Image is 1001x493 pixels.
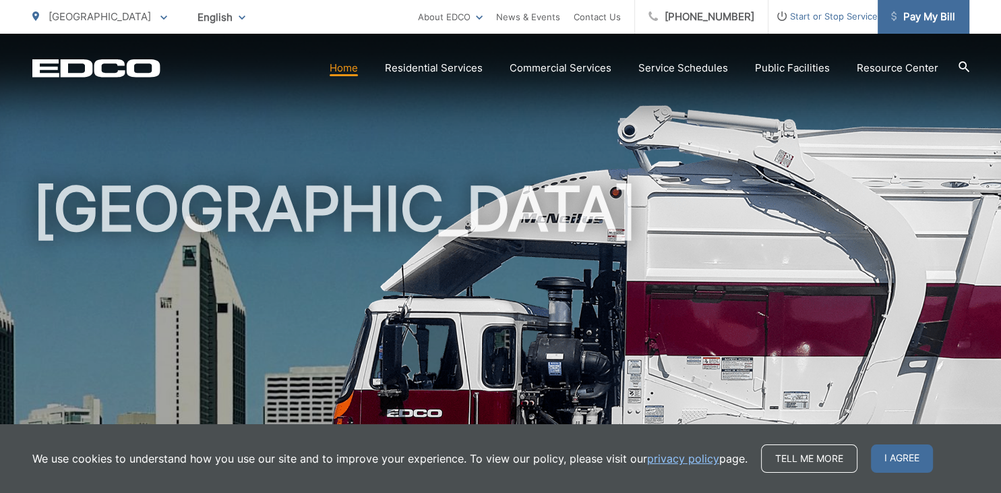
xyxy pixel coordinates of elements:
p: We use cookies to understand how you use our site and to improve your experience. To view our pol... [32,451,748,467]
a: News & Events [496,9,560,25]
a: Public Facilities [755,60,830,76]
a: Contact Us [574,9,621,25]
a: privacy policy [647,451,719,467]
span: [GEOGRAPHIC_DATA] [49,10,151,23]
a: Resource Center [857,60,938,76]
a: EDCD logo. Return to the homepage. [32,59,160,78]
a: About EDCO [418,9,483,25]
a: Home [330,60,358,76]
span: Pay My Bill [891,9,955,25]
a: Residential Services [385,60,483,76]
a: Commercial Services [510,60,611,76]
span: English [187,5,255,29]
a: Service Schedules [638,60,728,76]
